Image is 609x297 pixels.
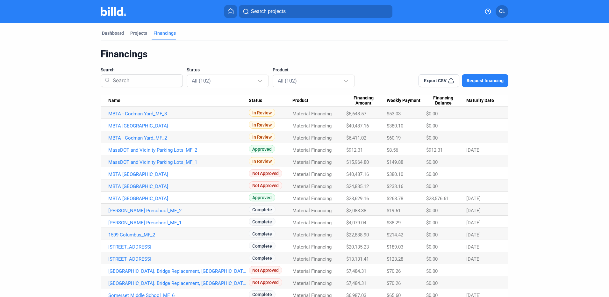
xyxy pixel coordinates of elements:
[346,268,366,274] span: $7,484.31
[251,8,286,15] span: Search projects
[426,268,438,274] span: $0.00
[249,254,276,262] span: Complete
[426,111,438,117] span: $0.00
[387,184,403,189] span: $233.16
[292,196,332,201] span: Material Financing
[110,72,179,89] input: Search
[292,135,332,141] span: Material Financing
[249,109,275,117] span: In Review
[108,171,249,177] a: MBTA [GEOGRAPHIC_DATA]
[346,280,366,286] span: $7,484.31
[108,220,249,226] a: [PERSON_NAME] Preschool_MF_1
[346,171,369,177] span: $40,487.16
[292,159,332,165] span: Material Financing
[426,208,438,214] span: $0.00
[292,147,332,153] span: Material Financing
[346,256,369,262] span: $13,131.41
[108,280,249,286] a: [GEOGRAPHIC_DATA]. Bridge Replacement, [GEOGRAPHIC_DATA], [GEOGRAPHIC_DATA]
[292,111,332,117] span: Material Financing
[387,98,426,104] div: Weekly Payment
[466,244,481,250] span: [DATE]
[292,232,332,238] span: Material Financing
[278,78,297,84] mat-select-trigger: All (102)
[424,77,447,84] span: Export CSV
[249,98,292,104] div: Status
[426,196,449,201] span: $28,576.61
[249,242,276,250] span: Complete
[292,98,308,104] span: Product
[346,95,381,106] span: Financing Amount
[108,232,249,238] a: 1599 Columbus_MF_2
[426,159,438,165] span: $0.00
[346,111,366,117] span: $5,648.57
[346,196,369,201] span: $28,629.16
[387,244,403,250] span: $189.03
[387,256,403,262] span: $123.28
[108,147,249,153] a: MassDOT and Vicinity Parking Lots_MF_2
[108,123,249,129] a: MBTA [GEOGRAPHIC_DATA]
[387,232,403,238] span: $214.42
[466,220,481,226] span: [DATE]
[426,95,466,106] div: Financing Balance
[387,147,398,153] span: $8.56
[387,280,401,286] span: $70.26
[292,171,332,177] span: Material Financing
[249,98,262,104] span: Status
[249,266,282,274] span: Not Approved
[387,171,403,177] span: $380.10
[292,184,332,189] span: Material Financing
[346,159,369,165] span: $15,964.80
[387,196,403,201] span: $268.78
[346,147,363,153] span: $912.31
[101,48,508,60] div: Financings
[462,74,508,87] button: Request financing
[426,232,438,238] span: $0.00
[108,159,249,165] a: MassDOT and Vicinity Parking Lots_MF_1
[292,123,332,129] span: Material Financing
[249,169,282,177] span: Not Approved
[426,147,443,153] span: $912.31
[249,133,275,141] span: In Review
[101,67,115,73] span: Search
[292,98,346,104] div: Product
[192,78,211,84] mat-select-trigger: All (102)
[108,256,249,262] a: [STREET_ADDRESS]
[249,206,276,214] span: Complete
[426,184,438,189] span: $0.00
[292,268,332,274] span: Material Financing
[426,280,438,286] span: $0.00
[108,208,249,214] a: [PERSON_NAME] Preschool_MF_2
[467,77,504,84] span: Request financing
[387,220,401,226] span: $38.29
[466,98,494,104] span: Maturity Date
[249,145,275,153] span: Approved
[346,184,369,189] span: $24,835.12
[466,147,481,153] span: [DATE]
[102,30,124,36] div: Dashboard
[387,159,403,165] span: $149.88
[426,171,438,177] span: $0.00
[426,244,438,250] span: $0.00
[426,95,461,106] span: Financing Balance
[419,74,459,87] button: Export CSV
[108,268,249,274] a: [GEOGRAPHIC_DATA]. Bridge Replacement, [GEOGRAPHIC_DATA], [GEOGRAPHIC_DATA]
[466,256,481,262] span: [DATE]
[130,30,147,36] div: Projects
[249,193,275,201] span: Approved
[108,98,120,104] span: Name
[499,8,505,15] span: CL
[426,256,438,262] span: $0.00
[466,196,481,201] span: [DATE]
[292,280,332,286] span: Material Financing
[101,7,126,16] img: Billd Company Logo
[187,67,200,73] span: Status
[249,218,276,226] span: Complete
[387,98,420,104] span: Weekly Payment
[387,135,401,141] span: $60.19
[346,220,366,226] span: $4,079.04
[249,157,275,165] span: In Review
[292,220,332,226] span: Material Financing
[292,256,332,262] span: Material Financing
[426,135,438,141] span: $0.00
[292,244,332,250] span: Material Financing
